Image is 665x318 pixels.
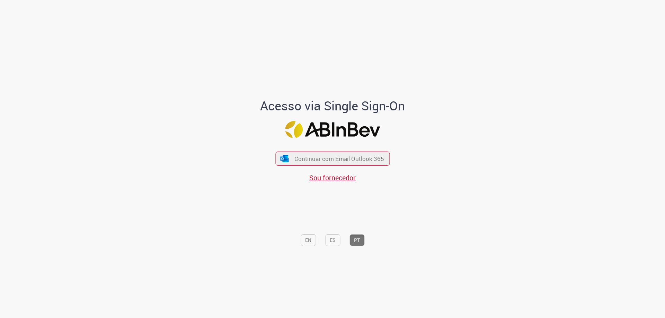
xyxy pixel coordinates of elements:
img: Logo ABInBev [285,121,380,138]
img: ícone Azure/Microsoft 360 [280,155,290,162]
a: Sou fornecedor [309,173,356,182]
button: EN [301,234,316,246]
button: PT [349,234,364,246]
h1: Acesso via Single Sign-On [237,99,429,113]
span: Continuar com Email Outlook 365 [294,155,384,163]
button: ícone Azure/Microsoft 360 Continuar com Email Outlook 365 [275,152,390,166]
button: ES [325,234,340,246]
